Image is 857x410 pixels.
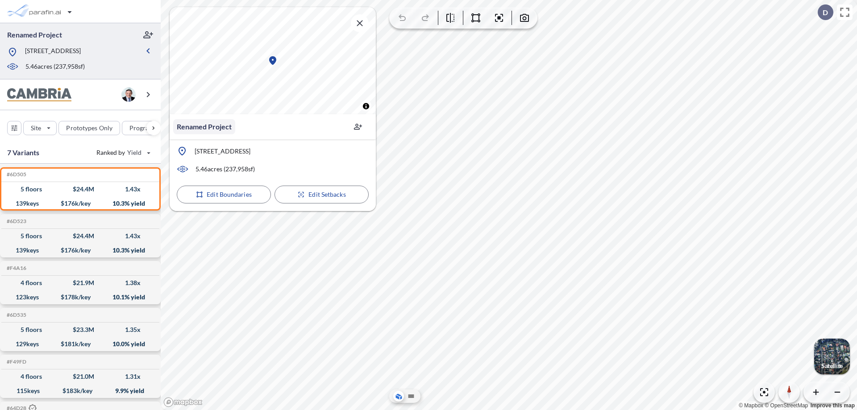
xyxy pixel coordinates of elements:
[5,218,26,224] h5: Click to copy the code
[177,121,232,132] p: Renamed Project
[5,265,26,271] h5: Click to copy the code
[66,124,112,133] p: Prototypes Only
[5,312,26,318] h5: Click to copy the code
[5,171,26,178] h5: Click to copy the code
[811,402,855,409] a: Improve this map
[7,147,40,158] p: 7 Variants
[195,147,250,156] p: [STREET_ADDRESS]
[170,7,376,114] canvas: Map
[58,121,120,135] button: Prototypes Only
[814,339,850,374] img: Switcher Image
[393,391,404,402] button: Aerial View
[25,62,85,72] p: 5.46 acres ( 237,958 sf)
[127,148,142,157] span: Yield
[122,121,170,135] button: Program
[207,190,252,199] p: Edit Boundaries
[823,8,828,17] p: D
[177,186,271,203] button: Edit Boundaries
[163,397,203,407] a: Mapbox homepage
[361,101,371,112] button: Toggle attribution
[121,87,136,102] img: user logo
[7,30,62,40] p: Renamed Project
[25,46,81,58] p: [STREET_ADDRESS]
[5,359,26,365] h5: Click to copy the code
[31,124,41,133] p: Site
[275,186,369,203] button: Edit Setbacks
[23,121,57,135] button: Site
[363,101,369,111] span: Toggle attribution
[89,145,156,160] button: Ranked by Yield
[765,402,808,409] a: OpenStreetMap
[821,362,843,369] p: Satellite
[267,55,278,66] div: Map marker
[406,391,416,402] button: Site Plan
[308,190,345,199] p: Edit Setbacks
[7,88,71,102] img: BrandImage
[739,402,763,409] a: Mapbox
[196,165,255,174] p: 5.46 acres ( 237,958 sf)
[814,339,850,374] button: Switcher ImageSatellite
[129,124,154,133] p: Program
